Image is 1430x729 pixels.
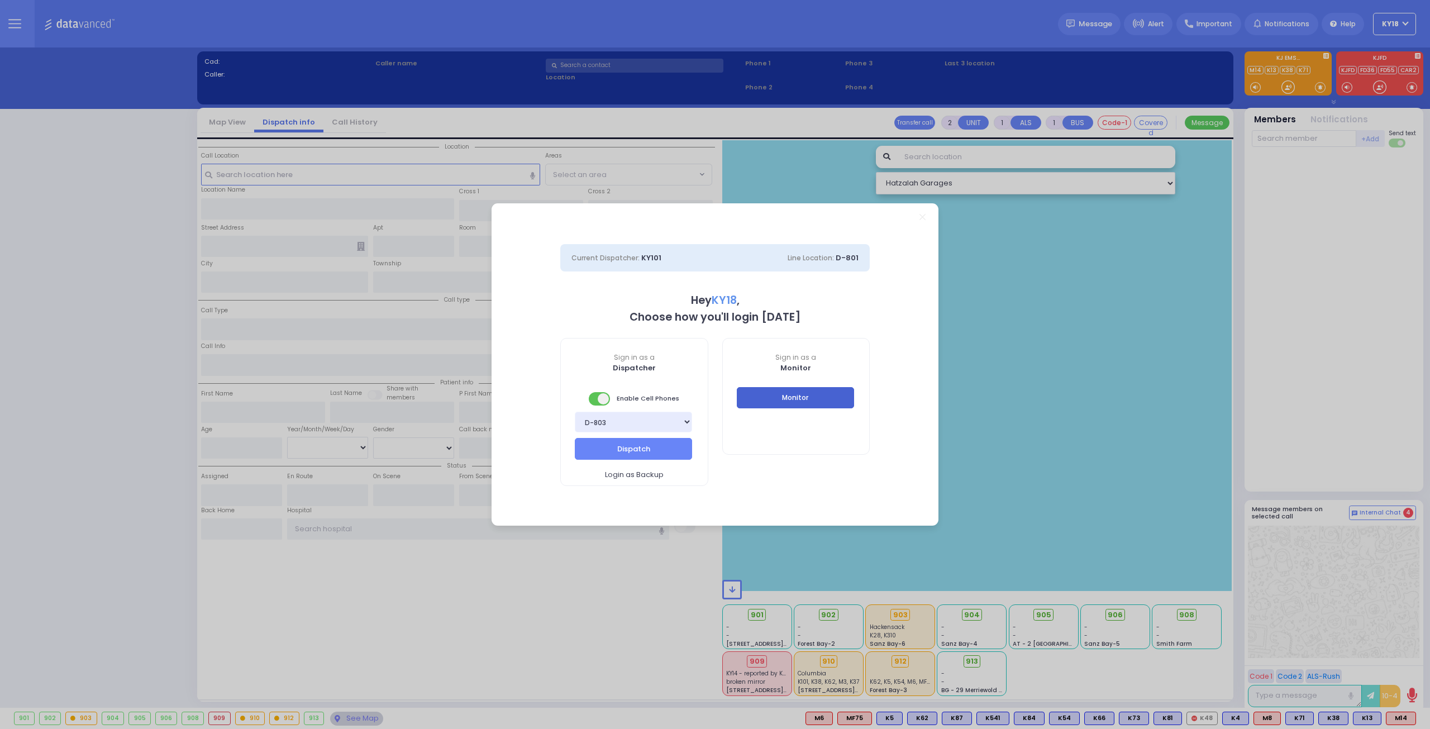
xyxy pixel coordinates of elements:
[788,253,834,263] span: Line Location:
[712,293,737,308] span: KY18
[589,391,679,407] span: Enable Cell Phones
[780,363,811,373] b: Monitor
[571,253,640,263] span: Current Dispatcher:
[691,293,740,308] b: Hey ,
[575,438,692,459] button: Dispatch
[605,469,664,480] span: Login as Backup
[919,214,926,220] a: Close
[630,309,800,325] b: Choose how you'll login [DATE]
[737,387,854,408] button: Monitor
[723,352,870,363] span: Sign in as a
[836,252,859,263] span: D-801
[613,363,656,373] b: Dispatcher
[561,352,708,363] span: Sign in as a
[641,252,661,263] span: KY101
